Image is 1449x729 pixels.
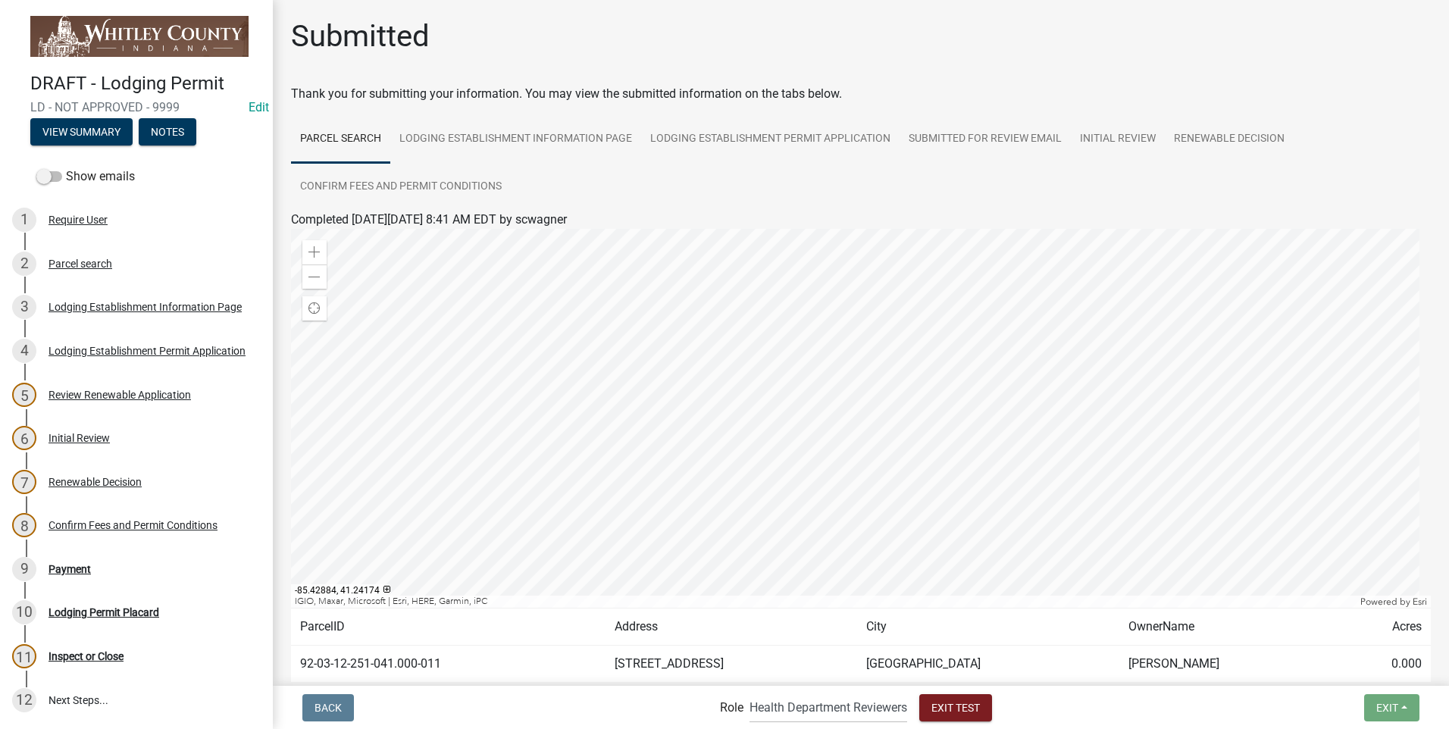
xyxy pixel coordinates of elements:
[12,644,36,668] div: 11
[302,296,327,321] div: Find my location
[12,426,36,450] div: 6
[291,115,390,164] a: Parcel search
[12,688,36,712] div: 12
[12,600,36,624] div: 10
[12,208,36,232] div: 1
[12,252,36,276] div: 2
[1165,115,1294,164] a: Renewable Decision
[249,100,269,114] wm-modal-confirm: Edit Application Number
[900,115,1071,164] a: Submitted for Review Email
[931,701,980,713] span: Exit Test
[49,477,142,487] div: Renewable Decision
[49,564,91,574] div: Payment
[1364,694,1419,721] button: Exit
[302,694,354,721] button: Back
[30,127,133,139] wm-modal-confirm: Summary
[720,702,743,714] label: Role
[12,383,36,407] div: 5
[30,118,133,145] button: View Summary
[49,346,246,356] div: Lodging Establishment Permit Application
[606,609,857,646] td: Address
[1376,701,1398,713] span: Exit
[291,85,1431,103] div: Thank you for submitting your information. You may view the submitted information on the tabs below.
[49,433,110,443] div: Initial Review
[315,701,342,713] span: Back
[139,118,196,145] button: Notes
[857,646,1119,683] td: [GEOGRAPHIC_DATA]
[139,127,196,139] wm-modal-confirm: Notes
[291,18,430,55] h1: Submitted
[49,390,191,400] div: Review Renewable Application
[291,646,606,683] td: 92-03-12-251-041.000-011
[1335,646,1432,683] td: 0.000
[30,100,243,114] span: LD - NOT APPROVED - 9999
[49,258,112,269] div: Parcel search
[1413,596,1427,607] a: Esri
[1335,609,1432,646] td: Acres
[12,557,36,581] div: 9
[291,163,511,211] a: Confirm Fees and Permit Conditions
[1357,596,1431,608] div: Powered by
[12,470,36,494] div: 7
[36,167,135,186] label: Show emails
[302,264,327,289] div: Zoom out
[49,651,124,662] div: Inspect or Close
[302,240,327,264] div: Zoom in
[12,339,36,363] div: 4
[12,513,36,537] div: 8
[291,596,1357,608] div: IGIO, Maxar, Microsoft | Esri, HERE, Garmin, iPC
[291,212,567,227] span: Completed [DATE][DATE] 8:41 AM EDT by scwagner
[606,646,857,683] td: [STREET_ADDRESS]
[857,609,1119,646] td: City
[49,520,218,530] div: Confirm Fees and Permit Conditions
[30,73,261,95] h4: DRAFT - Lodging Permit
[641,115,900,164] a: Lodging Establishment Permit Application
[1071,115,1165,164] a: Initial Review
[1119,609,1335,646] td: OwnerName
[12,295,36,319] div: 3
[249,100,269,114] a: Edit
[1119,646,1335,683] td: [PERSON_NAME]
[919,694,992,721] button: Exit Test
[49,214,108,225] div: Require User
[390,115,641,164] a: Lodging Establishment Information Page
[291,609,606,646] td: ParcelID
[49,302,242,312] div: Lodging Establishment Information Page
[30,16,249,57] img: Whitley County, Indiana
[49,607,159,618] div: Lodging Permit Placard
